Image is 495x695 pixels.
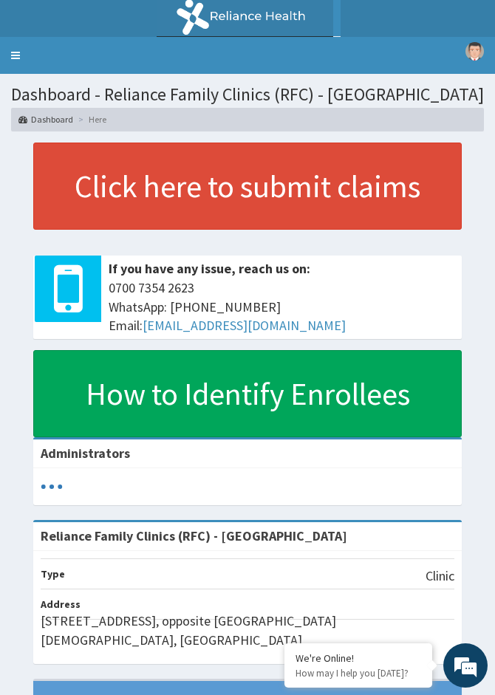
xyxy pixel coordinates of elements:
[11,85,484,104] h1: Dashboard - Reliance Family Clinics (RFC) - [GEOGRAPHIC_DATA]
[109,260,310,277] b: If you have any issue, reach us on:
[41,527,347,544] strong: Reliance Family Clinics (RFC) - [GEOGRAPHIC_DATA]
[296,651,421,665] div: We're Online!
[41,598,81,611] b: Address
[41,445,130,462] b: Administrators
[465,42,484,61] img: User Image
[109,278,454,335] span: 0700 7354 2623 WhatsApp: [PHONE_NUMBER] Email:
[296,667,421,679] p: How may I help you today?
[33,350,462,437] a: How to Identify Enrollees
[75,113,106,126] li: Here
[426,566,454,586] p: Clinic
[18,113,73,126] a: Dashboard
[41,476,63,498] svg: audio-loading
[41,612,454,649] p: [STREET_ADDRESS], opposite [GEOGRAPHIC_DATA][DEMOGRAPHIC_DATA], [GEOGRAPHIC_DATA]
[41,567,65,581] b: Type
[143,317,346,334] a: [EMAIL_ADDRESS][DOMAIN_NAME]
[33,143,462,230] a: Click here to submit claims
